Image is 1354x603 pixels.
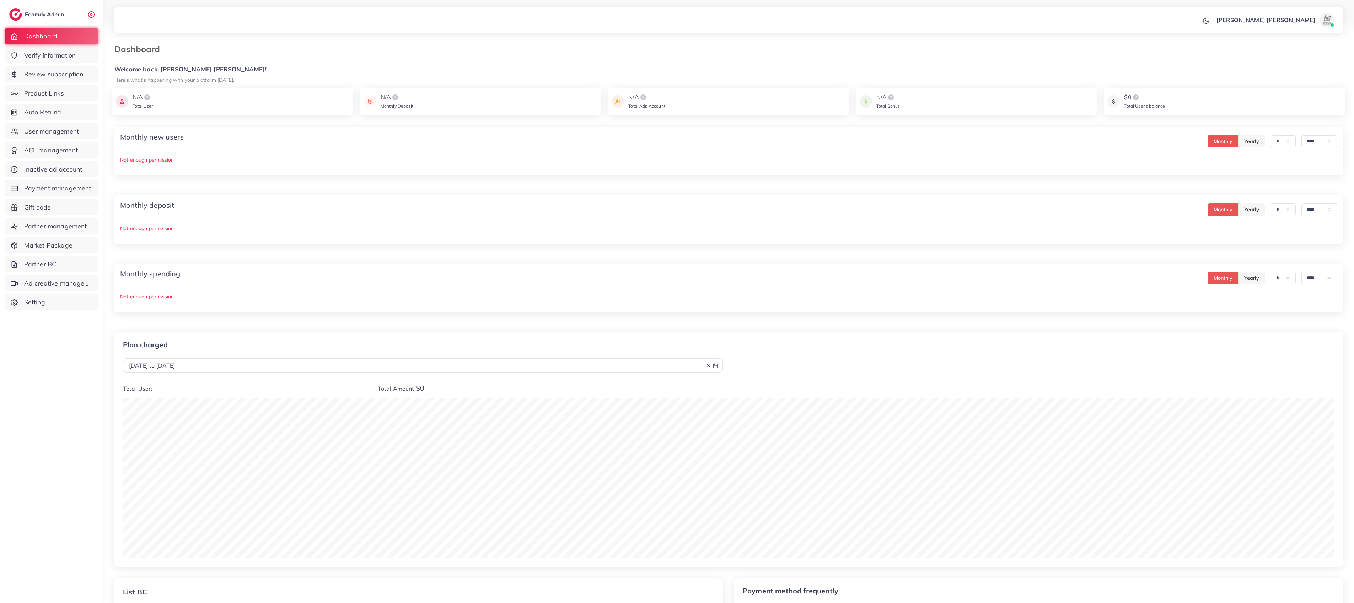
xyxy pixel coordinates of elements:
span: [DATE] to [DATE] [129,362,175,369]
a: Auto Refund [5,104,98,120]
button: Yearly [1238,272,1265,284]
div: List BC [123,587,147,597]
a: Gift code [5,199,98,216]
img: icon payment [1107,93,1120,110]
a: Ad creative management [5,275,98,292]
span: Total Ads Account [628,103,665,109]
span: Gift code [24,203,51,212]
a: User management [5,123,98,140]
a: [PERSON_NAME] [PERSON_NAME]avatar [1213,13,1337,27]
span: Market Package [24,241,72,250]
h4: Monthly deposit [120,201,174,210]
p: Total User: [123,384,366,393]
img: icon payment [116,93,128,110]
a: Partner management [5,218,98,234]
img: avatar [1320,13,1334,27]
div: N/A [876,93,900,102]
span: Monthly Deposit [381,103,413,109]
span: Total User’s balance [1124,103,1165,109]
span: Review subscription [24,70,84,79]
p: Not enough permission [120,156,1337,164]
div: $0 [1124,93,1165,102]
a: Dashboard [5,28,98,44]
small: Here's what's happening with your platform [DATE]. [114,77,234,83]
button: Monthly [1208,135,1239,147]
a: Market Package [5,237,98,254]
img: logo [639,93,648,102]
p: Not enough permission [120,292,1337,301]
a: Partner BC [5,256,98,272]
span: Ad creative management [24,279,92,288]
h4: Monthly spending [120,270,181,278]
span: Partner management [24,222,87,231]
span: Dashboard [24,32,57,41]
div: N/A [133,93,153,102]
span: Payment management [24,184,91,193]
a: logoEcomdy Admin [9,8,66,21]
img: logo [1132,93,1140,102]
span: $0 [416,384,424,392]
a: Setting [5,294,98,310]
img: logo [391,93,399,102]
button: Yearly [1238,135,1265,147]
p: Payment method frequently [743,587,1133,595]
a: Review subscription [5,66,98,82]
img: icon payment [612,93,624,110]
span: Setting [24,298,45,307]
span: User management [24,127,79,136]
img: logo [887,93,895,102]
p: [PERSON_NAME] [PERSON_NAME] [1216,16,1315,24]
span: Inactive ad account [24,165,82,174]
span: Auto Refund [24,108,61,117]
p: Plan charged [123,341,723,349]
button: Monthly [1208,272,1239,284]
span: Verify information [24,51,76,60]
h3: Dashboard [114,44,166,54]
span: Total Bonus [876,103,900,109]
button: Yearly [1238,203,1265,216]
h2: Ecomdy Admin [25,11,66,18]
button: Monthly [1208,203,1239,216]
img: logo [143,93,151,102]
img: icon payment [860,93,872,110]
a: Verify information [5,47,98,64]
a: Inactive ad account [5,161,98,178]
div: N/A [628,93,665,102]
h4: Monthly new users [120,133,184,141]
div: N/A [381,93,413,102]
a: Product Links [5,85,98,102]
a: Payment management [5,180,98,196]
img: logo [9,8,22,21]
span: Partner BC [24,260,57,269]
span: ACL management [24,146,78,155]
span: Total User [133,103,153,109]
p: Not enough permission [120,224,1337,233]
img: icon payment [364,93,376,110]
p: Total Amount: [378,384,723,393]
span: Product Links [24,89,64,98]
h5: Welcome back, [PERSON_NAME] [PERSON_NAME]! [114,66,1343,73]
a: ACL management [5,142,98,158]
